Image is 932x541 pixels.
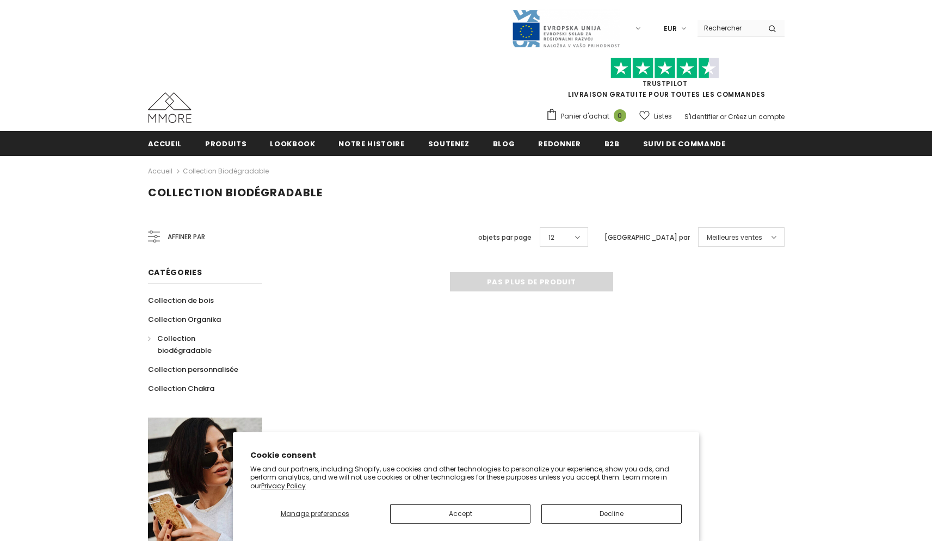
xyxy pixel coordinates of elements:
span: Blog [493,139,515,149]
span: Collection Organika [148,314,221,325]
span: Affiner par [168,231,205,243]
a: Lookbook [270,131,315,156]
img: Javni Razpis [511,9,620,48]
a: Privacy Policy [261,481,306,490]
a: Suivi de commande [643,131,726,156]
span: Redonner [538,139,581,149]
span: Manage preferences [281,509,349,518]
a: TrustPilot [643,79,688,88]
span: B2B [604,139,620,149]
a: S'identifier [684,112,718,121]
a: Créez un compte [728,112,785,121]
a: Notre histoire [338,131,404,156]
p: We and our partners, including Shopify, use cookies and other technologies to personalize your ex... [250,465,682,490]
span: Notre histoire [338,139,404,149]
span: Panier d'achat [561,111,609,122]
span: Collection de bois [148,295,214,306]
a: Redonner [538,131,581,156]
span: Collection Chakra [148,383,214,394]
a: Collection de bois [148,291,214,310]
a: soutenez [428,131,470,156]
a: Collection biodégradable [148,329,250,360]
img: Faites confiance aux étoiles pilotes [610,58,719,79]
button: Accept [390,504,530,524]
span: Suivi de commande [643,139,726,149]
span: Collection biodégradable [157,333,212,356]
span: Lookbook [270,139,315,149]
span: soutenez [428,139,470,149]
a: Collection biodégradable [183,166,269,176]
span: Produits [205,139,246,149]
span: 0 [614,109,626,122]
span: LIVRAISON GRATUITE POUR TOUTES LES COMMANDES [546,63,785,99]
button: Decline [541,504,682,524]
a: Listes [639,107,672,126]
a: B2B [604,131,620,156]
a: Blog [493,131,515,156]
span: Collection personnalisée [148,364,238,375]
a: Javni Razpis [511,23,620,33]
label: [GEOGRAPHIC_DATA] par [604,232,690,243]
span: Accueil [148,139,182,149]
a: Produits [205,131,246,156]
a: Panier d'achat 0 [546,108,632,125]
span: Meilleures ventes [707,232,762,243]
a: Accueil [148,165,172,178]
a: Collection Organika [148,310,221,329]
span: 12 [548,232,554,243]
label: objets par page [478,232,532,243]
a: Collection Chakra [148,379,214,398]
h2: Cookie consent [250,450,682,461]
button: Manage preferences [250,504,379,524]
span: Catégories [148,267,202,278]
a: Collection personnalisée [148,360,238,379]
span: Collection biodégradable [148,185,323,200]
img: Cas MMORE [148,92,192,123]
a: Accueil [148,131,182,156]
span: or [720,112,726,121]
input: Search Site [698,20,760,36]
span: Listes [654,111,672,122]
span: EUR [664,23,677,34]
